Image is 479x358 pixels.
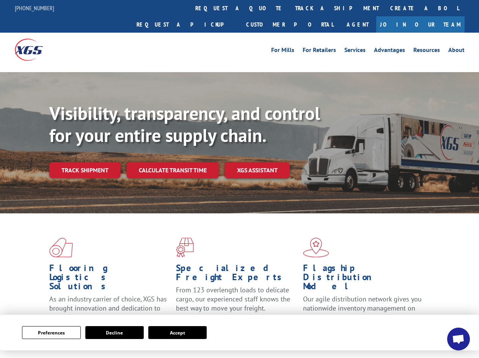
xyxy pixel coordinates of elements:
a: Join Our Team [376,16,465,33]
img: xgs-icon-total-supply-chain-intelligence-red [49,238,73,257]
span: As an industry carrier of choice, XGS has brought innovation and dedication to flooring logistics... [49,295,167,322]
h1: Flooring Logistics Solutions [49,263,170,295]
a: Request a pickup [131,16,240,33]
h1: Specialized Freight Experts [176,263,297,285]
a: Services [344,47,366,55]
a: Advantages [374,47,405,55]
a: For Mills [271,47,294,55]
span: Our agile distribution network gives you nationwide inventory management on demand. [303,295,422,322]
a: Track shipment [49,162,121,178]
a: For Retailers [303,47,336,55]
a: XGS ASSISTANT [225,162,290,178]
a: [PHONE_NUMBER] [15,4,54,12]
a: Agent [339,16,376,33]
a: Open chat [447,328,470,350]
button: Decline [85,326,144,339]
a: About [448,47,465,55]
button: Preferences [22,326,80,339]
a: Customer Portal [240,16,339,33]
button: Accept [148,326,207,339]
a: Calculate transit time [127,162,219,178]
p: From 123 overlength loads to delicate cargo, our experienced staff knows the best way to move you... [176,285,297,319]
a: Resources [413,47,440,55]
b: Visibility, transparency, and control for your entire supply chain. [49,101,320,147]
h1: Flagship Distribution Model [303,263,424,295]
img: xgs-icon-flagship-distribution-model-red [303,238,329,257]
img: xgs-icon-focused-on-flooring-red [176,238,194,257]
